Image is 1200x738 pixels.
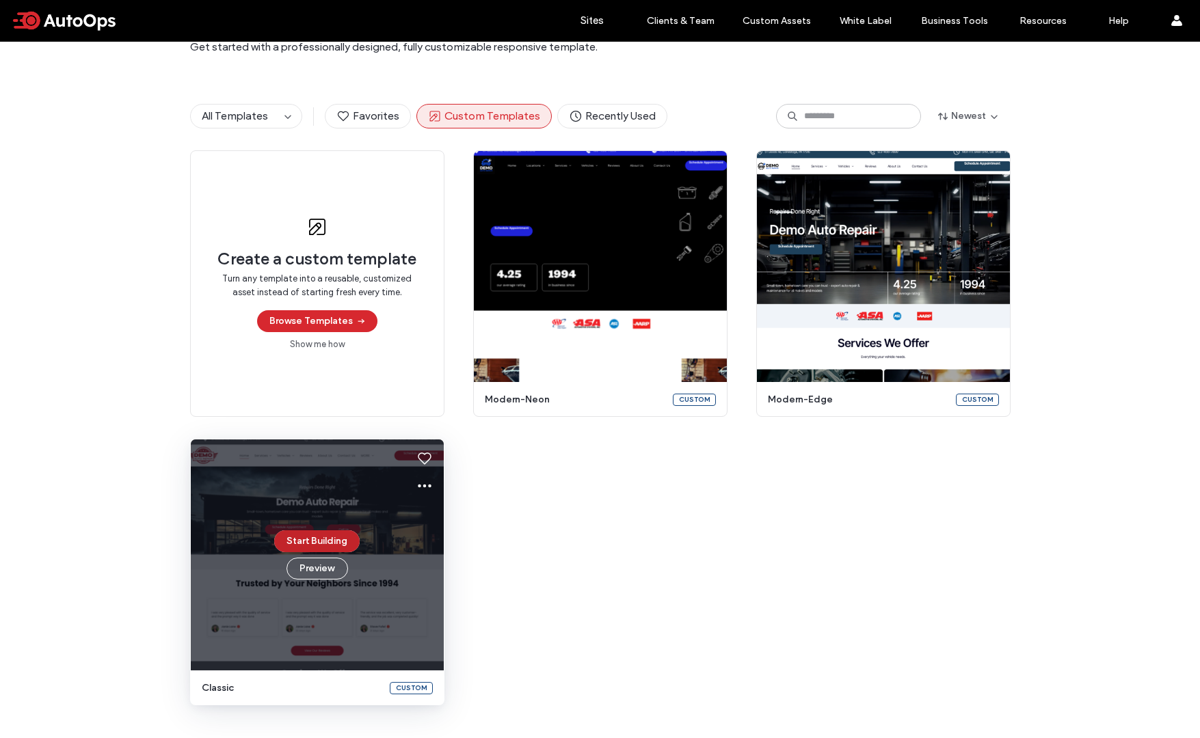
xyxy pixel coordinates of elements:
[190,40,1011,55] span: Get started with a professionally designed, fully customizable responsive template.
[673,394,716,406] div: Custom
[336,109,399,124] span: Favorites
[416,104,552,128] button: Custom Templates
[257,310,377,332] button: Browse Templates
[569,109,656,124] span: Recently Used
[768,393,948,407] span: modern-edge
[191,105,280,128] button: All Templates
[286,558,348,579] button: Preview
[428,109,540,124] span: Custom Templates
[1108,15,1129,27] label: Help
[325,104,411,128] button: Favorites
[217,249,416,269] span: Create a custom template
[956,394,999,406] div: Custom
[1019,15,1067,27] label: Resources
[647,15,715,27] label: Clients & Team
[218,272,416,299] span: Turn any template into a reusable, customized asset instead of starting fresh every time.
[557,104,667,128] button: Recently Used
[485,393,665,407] span: modern-neon
[202,681,382,695] span: classic
[31,10,59,22] span: Help
[921,15,988,27] label: Business Tools
[390,682,433,694] div: Custom
[743,15,811,27] label: Custom Assets
[840,15,892,27] label: White Label
[926,105,1011,127] button: Newest
[290,338,345,351] a: Show me how
[581,14,604,27] label: Sites
[274,530,360,552] button: Start Building
[202,109,268,122] span: All Templates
